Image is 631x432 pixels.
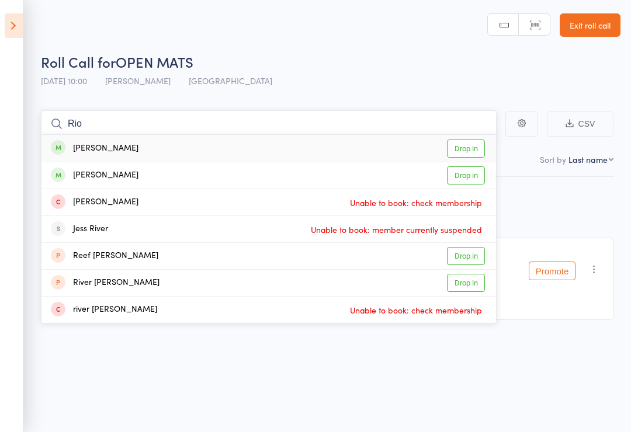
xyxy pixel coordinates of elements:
span: Unable to book: check membership [347,194,485,211]
button: CSV [547,112,613,137]
span: Unable to book: member currently suspended [308,221,485,238]
label: Sort by [540,154,566,165]
div: [PERSON_NAME] [51,196,138,209]
span: Unable to book: check membership [347,301,485,319]
span: Roll Call for [41,52,116,71]
a: Drop in [447,140,485,158]
input: Search by name [41,110,497,137]
a: Drop in [447,274,485,292]
div: Jess River [51,222,108,236]
a: Drop in [447,166,485,184]
a: Exit roll call [560,13,620,37]
span: [DATE] 10:00 [41,75,87,86]
div: [PERSON_NAME] [51,142,138,155]
div: River [PERSON_NAME] [51,276,160,290]
span: [GEOGRAPHIC_DATA] [189,75,272,86]
div: Last name [568,154,608,165]
span: [PERSON_NAME] [105,75,171,86]
div: Reef [PERSON_NAME] [51,249,158,263]
button: Promote [529,262,575,280]
div: river [PERSON_NAME] [51,303,157,316]
div: [PERSON_NAME] [51,169,138,182]
span: OPEN MATS [116,52,193,71]
a: Drop in [447,247,485,265]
